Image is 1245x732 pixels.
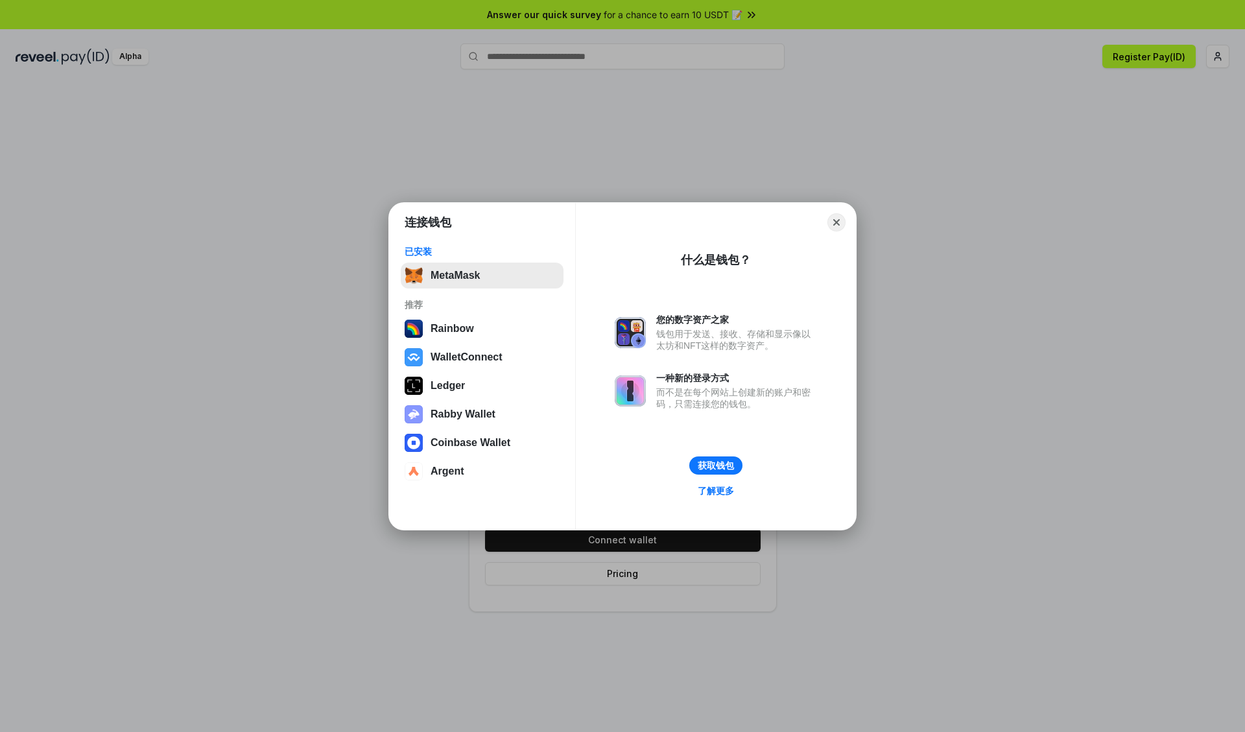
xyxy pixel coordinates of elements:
[401,263,563,289] button: MetaMask
[431,323,474,335] div: Rainbow
[405,266,423,285] img: svg+xml,%3Csvg%20fill%3D%22none%22%20height%3D%2233%22%20viewBox%3D%220%200%2035%2033%22%20width%...
[431,466,464,477] div: Argent
[690,482,742,499] a: 了解更多
[615,375,646,407] img: svg+xml,%3Csvg%20xmlns%3D%22http%3A%2F%2Fwww.w3.org%2F2000%2Fsvg%22%20fill%3D%22none%22%20viewBox...
[401,458,563,484] button: Argent
[405,377,423,395] img: svg+xml,%3Csvg%20xmlns%3D%22http%3A%2F%2Fwww.w3.org%2F2000%2Fsvg%22%20width%3D%2228%22%20height%3...
[405,434,423,452] img: svg+xml,%3Csvg%20width%3D%2228%22%20height%3D%2228%22%20viewBox%3D%220%200%2028%2028%22%20fill%3D...
[656,314,817,325] div: 您的数字资产之家
[405,299,560,311] div: 推荐
[401,430,563,456] button: Coinbase Wallet
[405,348,423,366] img: svg+xml,%3Csvg%20width%3D%2228%22%20height%3D%2228%22%20viewBox%3D%220%200%2028%2028%22%20fill%3D...
[405,405,423,423] img: svg+xml,%3Csvg%20xmlns%3D%22http%3A%2F%2Fwww.w3.org%2F2000%2Fsvg%22%20fill%3D%22none%22%20viewBox...
[681,252,751,268] div: 什么是钱包？
[656,328,817,351] div: 钱包用于发送、接收、存储和显示像以太坊和NFT这样的数字资产。
[401,373,563,399] button: Ledger
[431,351,503,363] div: WalletConnect
[431,380,465,392] div: Ledger
[615,317,646,348] img: svg+xml,%3Csvg%20xmlns%3D%22http%3A%2F%2Fwww.w3.org%2F2000%2Fsvg%22%20fill%3D%22none%22%20viewBox...
[827,213,846,231] button: Close
[401,344,563,370] button: WalletConnect
[698,460,734,471] div: 获取钱包
[698,485,734,497] div: 了解更多
[431,408,495,420] div: Rabby Wallet
[656,386,817,410] div: 而不是在每个网站上创建新的账户和密码，只需连接您的钱包。
[431,437,510,449] div: Coinbase Wallet
[431,270,480,281] div: MetaMask
[405,462,423,480] img: svg+xml,%3Csvg%20width%3D%2228%22%20height%3D%2228%22%20viewBox%3D%220%200%2028%2028%22%20fill%3D...
[401,316,563,342] button: Rainbow
[405,215,451,230] h1: 连接钱包
[401,401,563,427] button: Rabby Wallet
[689,456,742,475] button: 获取钱包
[405,320,423,338] img: svg+xml,%3Csvg%20width%3D%22120%22%20height%3D%22120%22%20viewBox%3D%220%200%20120%20120%22%20fil...
[656,372,817,384] div: 一种新的登录方式
[405,246,560,257] div: 已安装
